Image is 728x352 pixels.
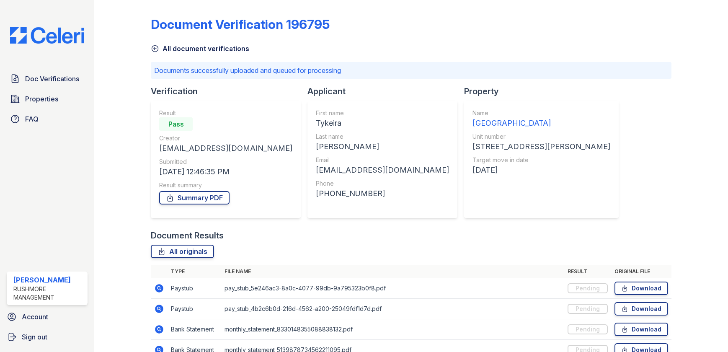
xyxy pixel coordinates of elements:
td: Paystub [168,278,221,299]
td: pay_stub_4b2c6b0d-216d-4562-a200-25049fdf1d7d.pdf [221,299,564,319]
a: Download [614,323,668,336]
a: Properties [7,91,88,107]
div: Tykeira [316,117,449,129]
div: Verification [151,85,307,97]
span: Doc Verifications [25,74,79,84]
a: Download [614,282,668,295]
div: Document Verification 196795 [151,17,330,32]
span: FAQ [25,114,39,124]
div: Rushmore Management [13,285,84,302]
td: Bank Statement [168,319,221,340]
div: Pending [568,283,608,293]
th: File name [221,265,564,278]
div: Target move in date [472,156,610,164]
span: Account [22,312,48,322]
a: All document verifications [151,44,249,54]
div: Document Results [151,230,224,241]
th: Type [168,265,221,278]
div: Last name [316,132,449,141]
div: Pending [568,324,608,334]
div: [DATE] 12:46:35 PM [159,166,292,178]
div: Property [464,85,625,97]
div: Phone [316,179,449,188]
div: Pending [568,304,608,314]
div: Result [159,109,292,117]
div: Submitted [159,158,292,166]
td: monthly_statement_8330148355088838132.pdf [221,319,564,340]
div: Name [472,109,610,117]
td: pay_stub_5e246ac3-8a0c-4077-99db-9a795323b0f8.pdf [221,278,564,299]
th: Original file [611,265,671,278]
a: All originals [151,245,214,258]
div: [GEOGRAPHIC_DATA] [472,117,610,129]
a: Sign out [3,329,91,345]
a: FAQ [7,111,88,127]
div: Email [316,156,449,164]
div: [EMAIL_ADDRESS][DOMAIN_NAME] [316,164,449,176]
img: CE_Logo_Blue-a8612792a0a2168367f1c8372b55b34899dd931a85d93a1a3d3e32e68fde9ad4.png [3,27,91,44]
a: Download [614,302,668,316]
div: [DATE] [472,164,610,176]
a: Account [3,308,91,325]
p: Documents successfully uploaded and queued for processing [154,65,668,75]
span: Properties [25,94,58,104]
div: Applicant [307,85,464,97]
div: [PERSON_NAME] [316,141,449,153]
div: First name [316,109,449,117]
div: [EMAIL_ADDRESS][DOMAIN_NAME] [159,142,292,154]
a: Summary PDF [159,191,230,204]
div: Pass [159,117,193,131]
div: Result summary [159,181,292,189]
td: Paystub [168,299,221,319]
div: [PERSON_NAME] [13,275,84,285]
div: [STREET_ADDRESS][PERSON_NAME] [472,141,610,153]
span: Sign out [22,332,47,342]
div: Unit number [472,132,610,141]
th: Result [564,265,611,278]
div: [PHONE_NUMBER] [316,188,449,199]
a: Doc Verifications [7,70,88,87]
a: Name [GEOGRAPHIC_DATA] [472,109,610,129]
div: Creator [159,134,292,142]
